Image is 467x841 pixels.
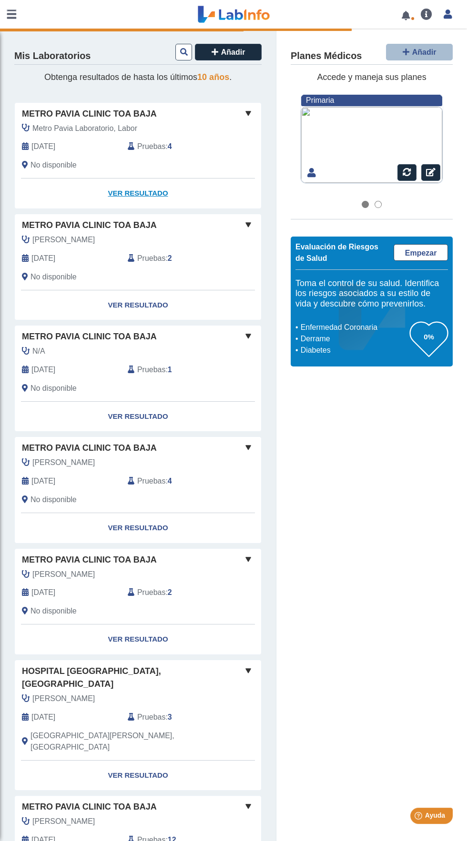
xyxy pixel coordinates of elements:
[168,588,172,596] b: 2
[394,244,448,261] a: Empezar
[32,346,45,357] span: N/A
[137,364,165,376] span: Pruebas
[15,513,261,543] a: Ver Resultado
[168,254,172,262] b: 2
[221,48,245,56] span: Añadir
[30,730,219,753] span: San Juan, PR
[15,624,261,654] a: Ver Resultado
[22,665,243,691] span: Hospital [GEOGRAPHIC_DATA], [GEOGRAPHIC_DATA]
[31,364,55,376] span: 2025-08-20
[168,142,172,150] b: 4
[168,477,172,485] b: 4
[31,141,55,152] span: 2025-09-29
[31,587,55,598] span: 2025-07-03
[197,72,229,82] span: 10 años
[22,442,157,455] span: Metro Pavia Clinic Toa Baja
[15,290,261,320] a: Ver Resultado
[22,801,157,813] span: Metro Pavia Clinic Toa Baja
[291,50,362,62] h4: Planes Médicos
[22,219,157,232] span: Metro Pavia Clinic Toa Baja
[317,72,426,82] span: Accede y maneja sus planes
[32,123,137,134] span: Metro Pavia Laboratorio, Labor
[30,383,77,394] span: No disponible
[137,475,165,487] span: Pruebas
[32,457,95,468] span: Fernandez De Thomas, Alexandra
[137,587,165,598] span: Pruebas
[168,713,172,721] b: 3
[32,569,95,580] span: Blasini Torres, Aida
[121,364,226,376] div: :
[121,141,226,152] div: :
[44,72,232,82] span: Obtenga resultados de hasta los últimos .
[121,253,226,264] div: :
[30,271,77,283] span: No disponible
[32,816,95,827] span: Blasini Torres, Aida
[412,48,437,56] span: Añadir
[31,712,55,723] span: 2025-06-25
[405,249,437,257] span: Empezar
[121,712,226,723] div: :
[32,234,95,246] span: Blasini Torres, Aida
[32,693,95,704] span: Blasini Torres, Aida
[14,50,91,62] h4: Mis Laboratorios
[22,108,157,120] span: Metro Pavia Clinic Toa Baja
[298,322,410,333] li: Enfermedad Coronaria
[382,804,457,831] iframe: Help widget launcher
[22,554,157,566] span: Metro Pavia Clinic Toa Baja
[410,331,448,343] h3: 0%
[30,159,77,171] span: No disponible
[195,44,262,60] button: Añadir
[295,278,448,309] h5: Toma el control de su salud. Identifica los riesgos asociados a su estilo de vida y descubre cómo...
[298,333,410,345] li: Derrame
[137,712,165,723] span: Pruebas
[31,475,55,487] span: 2025-07-05
[30,494,77,505] span: No disponible
[31,253,55,264] span: 2025-09-03
[386,44,453,60] button: Añadir
[15,178,261,208] a: Ver Resultado
[137,141,165,152] span: Pruebas
[137,253,165,264] span: Pruebas
[168,366,172,374] b: 1
[121,475,226,487] div: :
[15,402,261,432] a: Ver Resultado
[30,605,77,617] span: No disponible
[22,330,157,343] span: Metro Pavia Clinic Toa Baja
[295,243,378,262] span: Evaluación de Riesgos de Salud
[15,761,261,791] a: Ver Resultado
[121,587,226,598] div: :
[306,96,334,104] span: Primaria
[298,345,410,356] li: Diabetes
